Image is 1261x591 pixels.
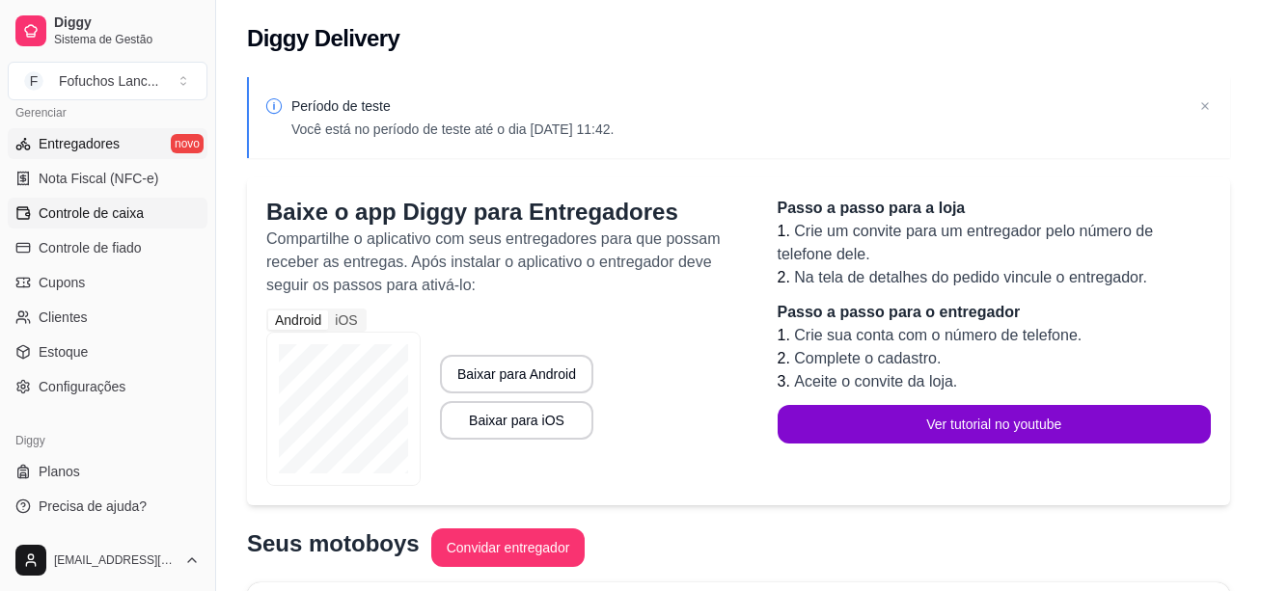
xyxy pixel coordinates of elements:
span: Complete o cadastro. [794,350,941,366]
button: Baixar para Android [440,355,593,393]
p: Você está no período de teste até o dia [DATE] 11:42. [291,120,614,139]
button: Ver tutorial no youtube [778,405,1212,443]
p: Baixe o app Diggy para Entregadores [266,197,739,228]
button: Baixar para iOS [440,401,593,440]
span: Na tela de detalhes do pedido vincule o entregador. [794,269,1147,285]
li: 2. [778,266,1212,289]
p: Período de teste [291,96,614,116]
span: Clientes [39,308,88,327]
div: Diggy [8,425,207,456]
span: Sistema de Gestão [54,32,200,47]
span: Controle de caixa [39,203,144,223]
span: Nota Fiscal (NFC-e) [39,169,158,188]
a: DiggySistema de Gestão [8,8,207,54]
span: Precisa de ajuda? [39,497,147,516]
a: Precisa de ajuda? [8,491,207,522]
span: Controle de fiado [39,238,142,257]
span: [EMAIL_ADDRESS][DOMAIN_NAME] [54,552,177,568]
li: 1. [778,220,1212,266]
h2: Diggy Delivery [247,23,399,54]
a: Configurações [8,371,207,402]
a: Nota Fiscal (NFC-e) [8,163,207,194]
span: Entregadores [39,134,120,153]
li: 2. [778,347,1212,370]
a: Controle de fiado [8,232,207,263]
span: Cupons [39,273,85,292]
p: Compartilhe o aplicativo com seus entregadores para que possam receber as entregas. Após instalar... [266,228,739,297]
span: Crie um convite para um entregador pelo número de telefone dele. [778,223,1154,262]
a: Clientes [8,302,207,333]
a: Estoque [8,336,207,367]
span: Crie sua conta com o número de telefone. [794,327,1082,343]
p: Seus motoboys [247,528,420,559]
a: Cupons [8,267,207,298]
div: Android [268,310,328,330]
li: 1. [778,324,1212,347]
span: Aceite o convite da loja. [794,373,957,390]
button: Select a team [8,62,207,100]
button: [EMAIL_ADDRESS][DOMAIN_NAME] [8,537,207,583]
li: 3. [778,370,1212,393]
span: Planos [39,462,80,481]
a: Entregadoresnovo [8,128,207,159]
a: Planos [8,456,207,487]
button: Convidar entregador [431,528,586,567]
span: F [24,71,43,91]
p: Passo a passo para o entregador [778,301,1212,324]
span: Diggy [54,14,200,32]
div: iOS [328,310,364,330]
span: Configurações [39,377,125,396]
div: Gerenciar [8,97,207,128]
div: Fofuchos Lanc ... [59,71,159,91]
p: Passo a passo para a loja [778,197,1212,220]
span: Estoque [39,342,88,362]
a: Controle de caixa [8,198,207,228]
